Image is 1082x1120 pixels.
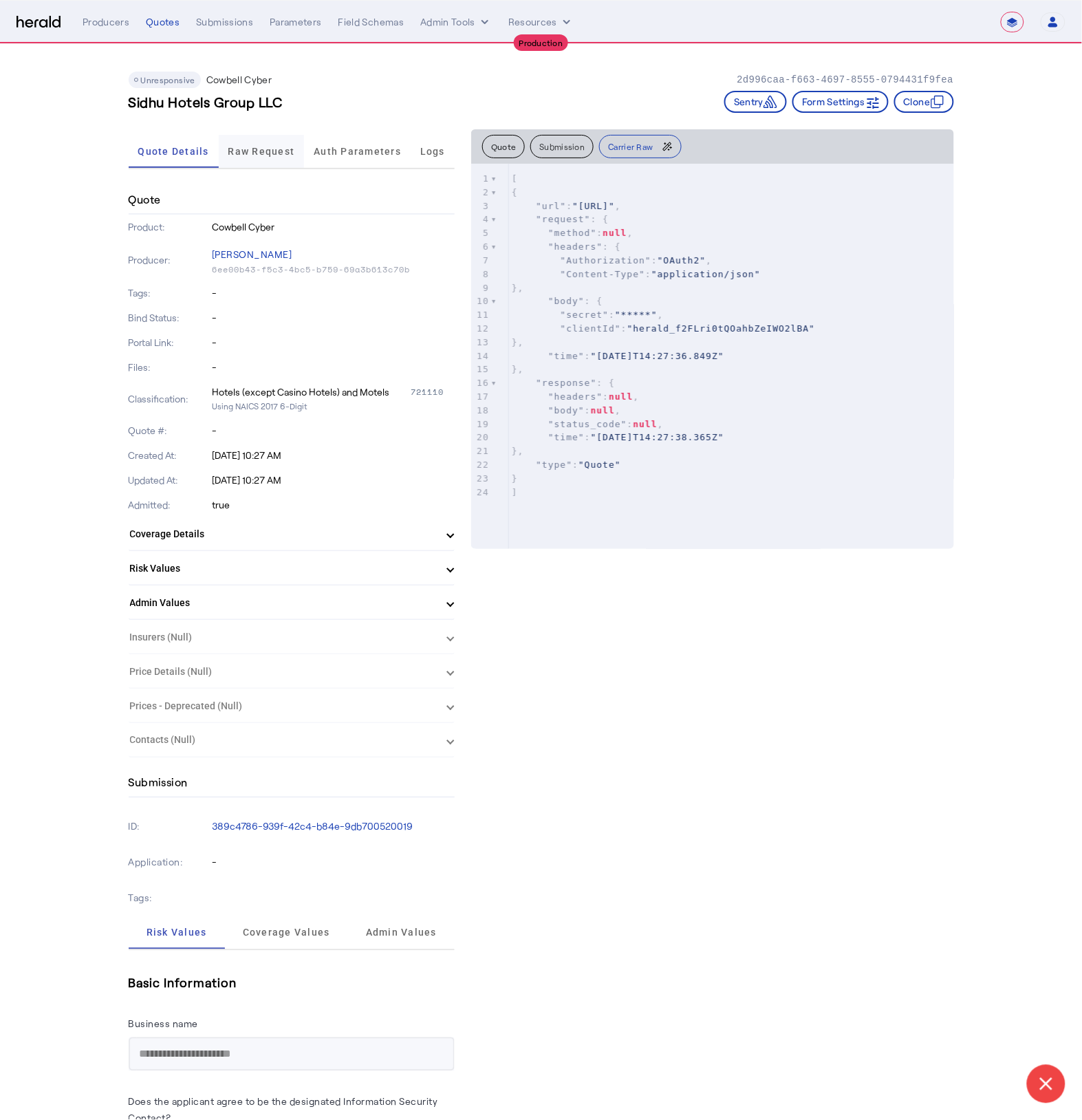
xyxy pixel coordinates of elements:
[212,399,455,413] p: Using NAICS 2017 6-Digit
[561,255,651,266] span: "Authorization"
[366,928,437,938] span: Admin Values
[548,432,585,442] span: "time"
[411,385,455,399] div: 721110
[471,390,491,404] div: 17
[130,527,437,541] mat-panel-title: Coverage Details
[536,378,596,388] span: "response"
[212,311,455,325] p: -
[471,281,491,295] div: 9
[129,360,210,374] p: Files:
[130,561,437,576] mat-panel-title: Risk Values
[129,517,455,550] mat-expansion-panel-header: Coverage Details
[536,214,590,224] span: "request"
[512,446,524,456] span: },
[146,15,180,29] div: Quotes
[212,856,455,870] p: -
[548,241,603,252] span: "headers"
[609,391,633,402] span: null
[512,323,815,334] span: :
[514,34,569,51] div: Production
[129,586,455,619] mat-expansion-panel-header: Admin Values
[17,16,61,29] img: Herald Logo
[147,928,207,938] span: Risk Values
[129,1018,199,1030] label: Business name
[138,147,208,156] span: Quote Details
[512,473,518,484] span: }
[634,419,658,429] span: null
[314,147,401,156] span: Auth Parameters
[572,201,615,211] span: "[URL]"
[512,255,712,266] span: : ,
[212,449,455,462] p: [DATE] 10:27 AM
[129,498,210,512] p: Admitted:
[471,349,491,363] div: 14
[561,323,621,334] span: "clientId"
[212,820,455,834] p: 389c4786-939f-42c4-b84e-9db700520019
[561,269,646,279] span: "Content-Type"
[536,201,566,211] span: "url"
[212,264,455,275] p: 6ee00b43-f5c3-4bc5-b759-69a3b613c70b
[561,310,609,320] span: "secret"
[129,220,210,234] p: Product:
[129,92,283,111] h3: Sidhu Hotels Group LLC
[129,286,210,300] p: Tags:
[471,172,491,186] div: 1
[482,135,526,158] button: Quote
[530,135,594,158] button: Submission
[471,322,491,336] div: 12
[608,142,653,151] span: Carrier Raw
[471,268,491,281] div: 8
[129,775,188,791] h4: Submission
[212,220,455,234] p: Cowbell Cyber
[129,191,161,208] h4: Quote
[536,460,572,470] span: "type"
[471,336,491,349] div: 13
[737,73,953,87] p: 2d996caa-f663-4697-8555-0794431f9fea
[471,376,491,390] div: 16
[471,164,954,549] herald-code-block: quote
[548,405,585,416] span: "body"
[471,200,491,213] div: 3
[512,351,724,361] span: :
[471,486,491,499] div: 24
[196,15,253,29] div: Submissions
[129,889,210,908] p: Tags:
[129,424,210,438] p: Quote #:
[270,15,322,29] div: Parameters
[548,351,585,361] span: "time"
[512,283,524,293] span: },
[129,973,455,993] h5: Basic Information
[471,418,491,431] div: 19
[471,213,491,226] div: 4
[141,75,195,85] span: Unresponsive
[212,473,455,487] p: [DATE] 10:27 AM
[471,458,491,472] div: 22
[512,364,524,374] span: },
[548,419,627,429] span: "status_code"
[471,444,491,458] div: 21
[471,240,491,254] div: 6
[130,596,437,610] mat-panel-title: Admin Values
[603,228,627,238] span: null
[471,226,491,240] div: 5
[508,15,574,29] button: Resources dropdown menu
[228,147,295,156] span: Raw Request
[471,431,491,444] div: 20
[129,392,210,406] p: Classification:
[627,323,816,334] span: "herald_f2FLri0tQOahbZeIWO2lBA"
[471,363,491,376] div: 15
[512,432,724,442] span: :
[599,135,681,158] button: Carrier Raw
[548,228,597,238] span: "method"
[512,405,621,416] span: : ,
[471,294,491,308] div: 10
[129,253,210,267] p: Producer:
[651,269,761,279] span: "application/json"
[578,460,621,470] span: "Quote"
[129,473,210,487] p: Updated At:
[212,286,455,300] p: -
[512,241,621,252] span: : {
[129,552,455,585] mat-expansion-panel-header: Risk Values
[512,378,615,388] span: : {
[512,487,518,497] span: ]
